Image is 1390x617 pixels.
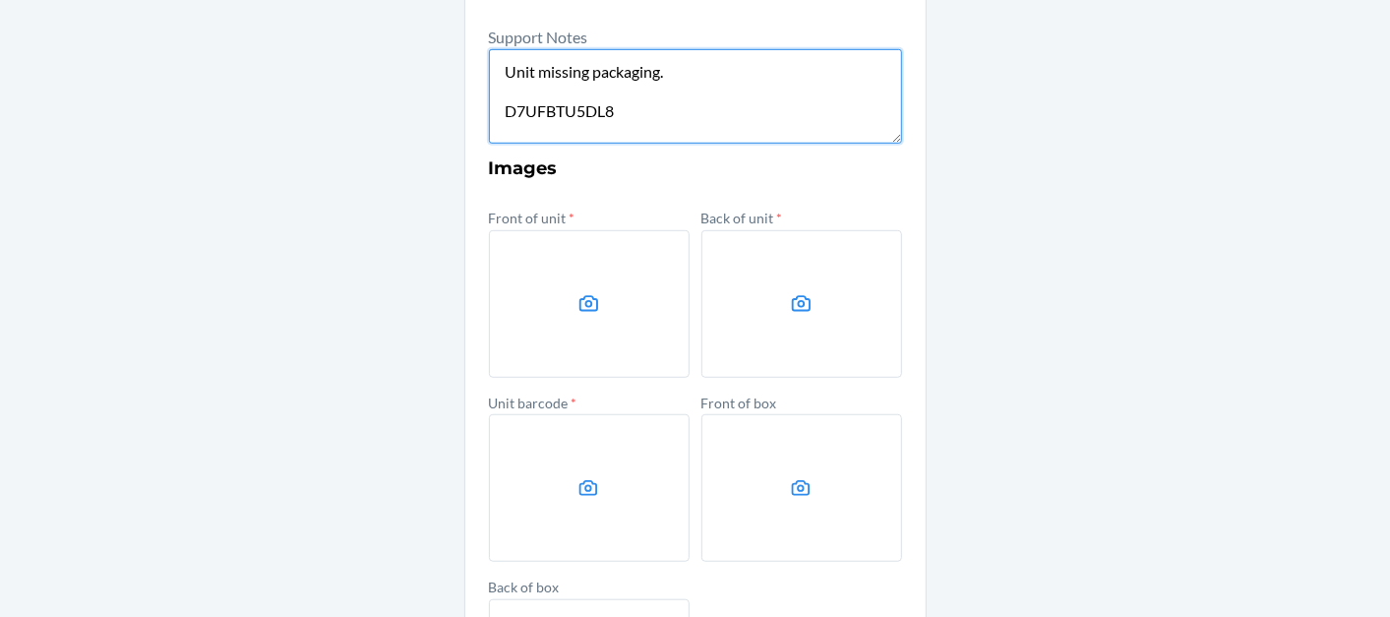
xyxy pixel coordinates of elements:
label: Front of unit [489,210,575,226]
label: Support Notes [489,28,588,46]
label: Back of unit [701,210,783,226]
h3: Images [489,155,902,181]
label: Front of box [701,395,777,411]
label: Unit barcode [489,395,577,411]
label: Back of box [489,579,560,595]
